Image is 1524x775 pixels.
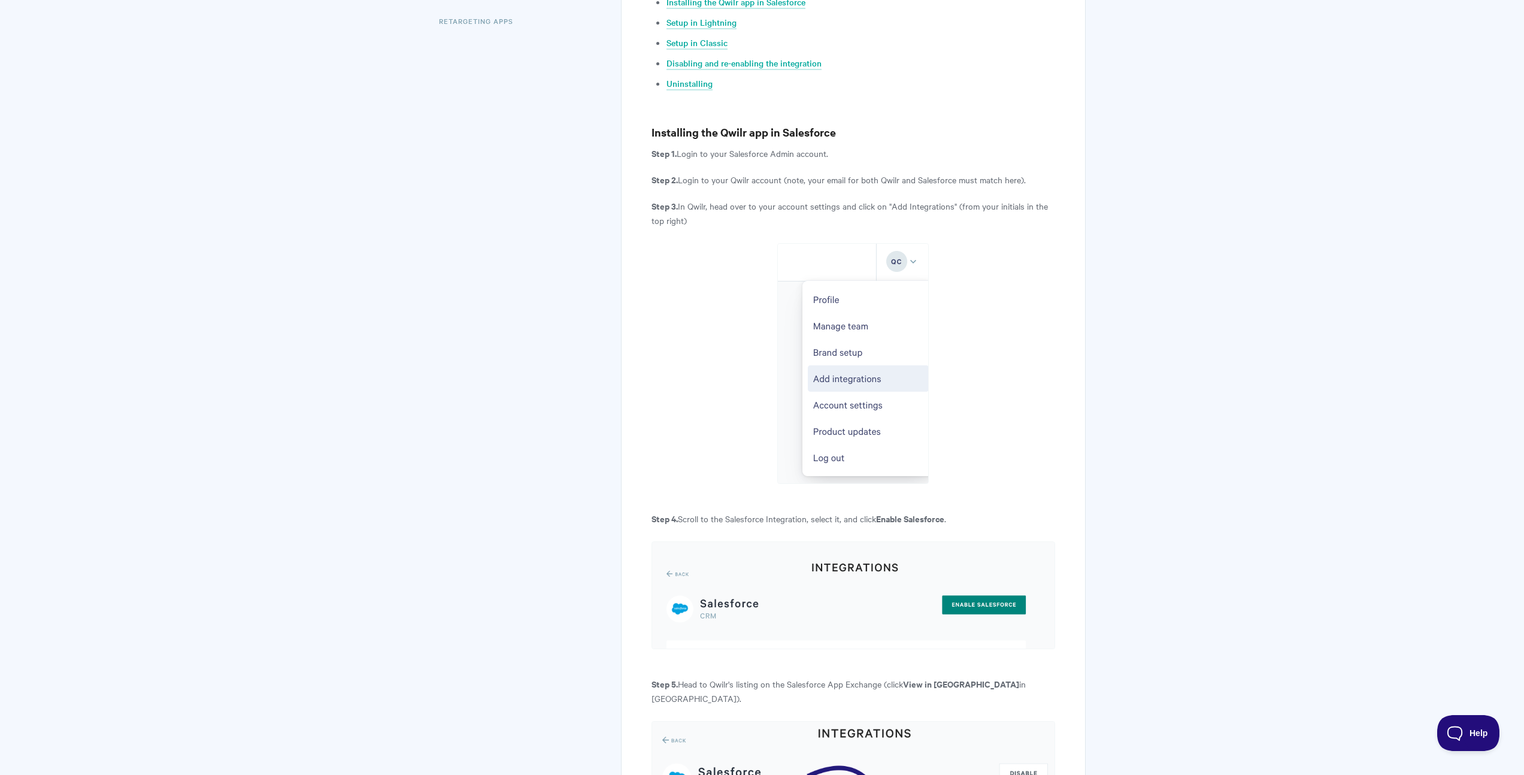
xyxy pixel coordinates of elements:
b: Step 4. [652,512,678,525]
p: Head to Qwilr's listing on the Salesforce App Exchange (click in [GEOGRAPHIC_DATA]). [652,677,1055,706]
img: file-khmZdAeL9n.png [652,541,1055,649]
img: file-Xzd6sSl7Qv.png [777,243,929,484]
a: Retargeting Apps [439,9,522,33]
iframe: Toggle Customer Support [1437,715,1500,751]
b: Enable Salesforce [876,512,944,525]
strong: Step 3. [652,199,678,212]
p: Login to your Salesforce Admin account. [652,146,1055,161]
strong: Step 1. [652,147,677,159]
a: Setup in Lightning [666,16,737,29]
b: Step 5. [652,677,678,690]
a: Uninstalling [666,77,713,90]
b: View in [GEOGRAPHIC_DATA] [903,677,1019,690]
p: In Qwilr, head over to your account settings and click on "Add Integrations" (from your initials ... [652,199,1055,228]
p: Login to your Qwilr account (note, your email for both Qwilr and Salesforce must match here). [652,172,1055,187]
h3: Installing the Qwilr app in Salesforce [652,124,1055,141]
a: Disabling and re-enabling the integration [666,57,822,70]
a: Setup in Classic [666,37,728,50]
strong: Step 2. [652,173,678,186]
p: Scroll to the Salesforce Integration, select it, and click . [652,511,1055,526]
